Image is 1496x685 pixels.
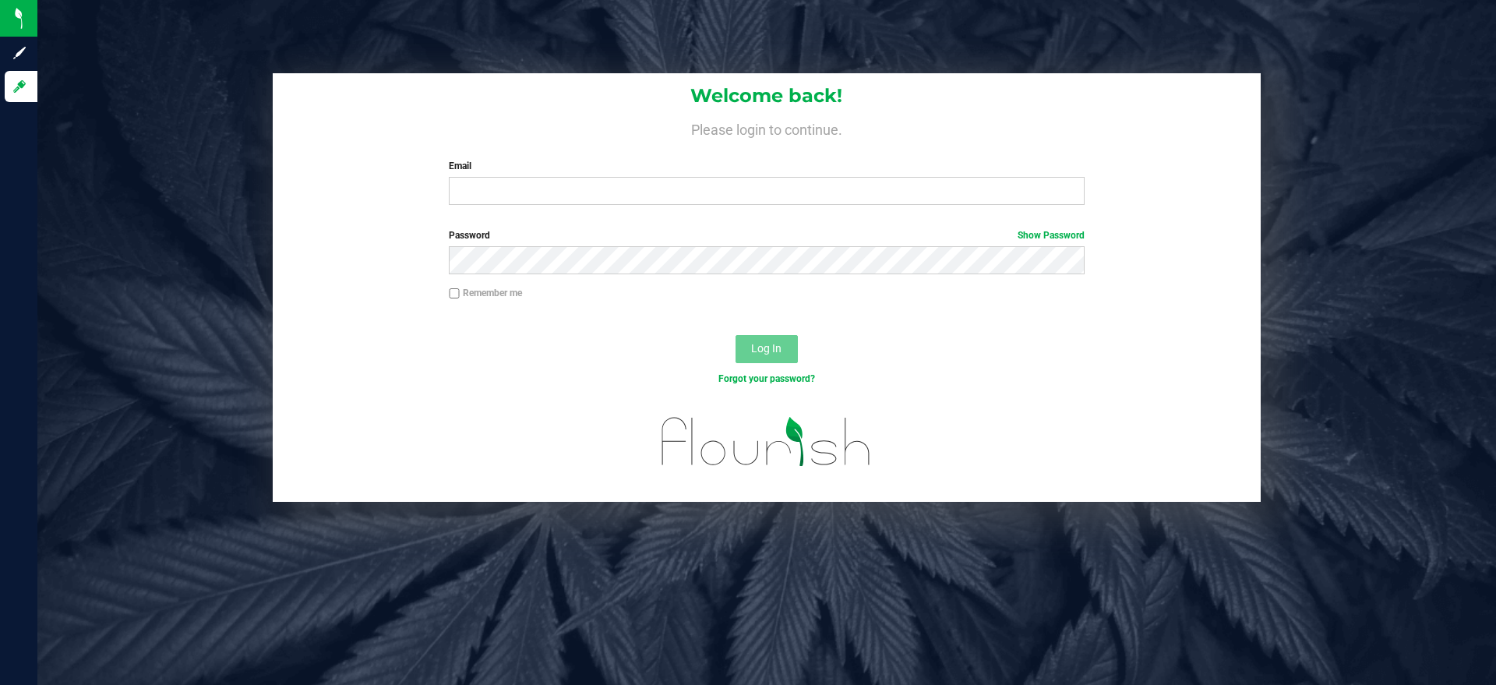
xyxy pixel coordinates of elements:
[449,159,1084,173] label: Email
[273,118,1261,137] h4: Please login to continue.
[273,86,1261,106] h1: Welcome back!
[751,342,782,355] span: Log In
[1018,230,1085,241] a: Show Password
[12,79,27,94] inline-svg: Log in
[736,335,798,363] button: Log In
[449,288,460,299] input: Remember me
[643,402,890,482] img: flourish_logo.svg
[718,373,815,384] a: Forgot your password?
[449,230,490,241] span: Password
[12,45,27,61] inline-svg: Sign up
[449,286,522,300] label: Remember me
